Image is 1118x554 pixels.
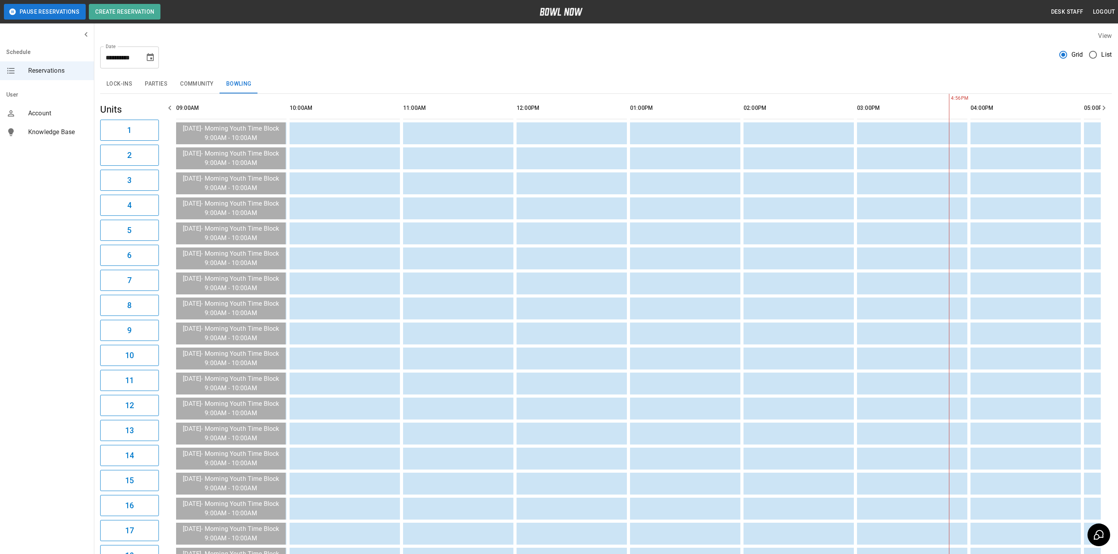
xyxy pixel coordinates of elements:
button: 7 [100,270,159,291]
button: Logout [1090,5,1118,19]
button: 2 [100,145,159,166]
h6: 8 [127,299,131,312]
th: 09:00AM [176,97,286,119]
button: 5 [100,220,159,241]
h6: 11 [125,374,134,387]
button: Pause Reservations [4,4,86,20]
button: 1 [100,120,159,141]
button: Lock-ins [100,75,139,93]
h6: 12 [125,399,134,412]
button: Parties [139,75,174,93]
h6: 3 [127,174,131,186]
h6: 5 [127,224,131,237]
h6: 4 [127,199,131,212]
button: 9 [100,320,159,341]
span: 4:56PM [949,95,951,102]
img: logo [540,8,583,16]
span: Reservations [28,66,88,75]
button: Bowling [220,75,258,93]
button: 15 [100,470,159,491]
button: 16 [100,495,159,516]
button: 4 [100,195,159,216]
span: List [1101,50,1112,59]
button: 14 [100,445,159,466]
button: 6 [100,245,159,266]
button: Desk Staff [1048,5,1087,19]
span: Account [28,109,88,118]
button: 13 [100,420,159,441]
button: Create Reservation [89,4,160,20]
h6: 7 [127,274,131,287]
h6: 16 [125,499,134,512]
button: 3 [100,170,159,191]
h6: 13 [125,424,134,437]
th: 12:00PM [517,97,627,119]
h6: 6 [127,249,131,262]
h6: 1 [127,124,131,136]
button: 10 [100,345,159,366]
h6: 17 [125,524,134,537]
h6: 10 [125,349,134,362]
span: Knowledge Base [28,127,88,137]
h6: 15 [125,474,134,487]
h5: Units [100,103,159,116]
th: 10:00AM [290,97,400,119]
span: Grid [1071,50,1083,59]
button: Community [174,75,220,93]
h6: 14 [125,449,134,462]
button: Choose date, selected date is Sep 20, 2025 [142,50,158,65]
button: 8 [100,295,159,316]
button: 11 [100,370,159,391]
div: inventory tabs [100,75,1112,93]
button: 17 [100,520,159,541]
h6: 9 [127,324,131,337]
label: View [1098,32,1112,39]
h6: 2 [127,149,131,161]
button: 12 [100,395,159,416]
th: 11:00AM [403,97,513,119]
